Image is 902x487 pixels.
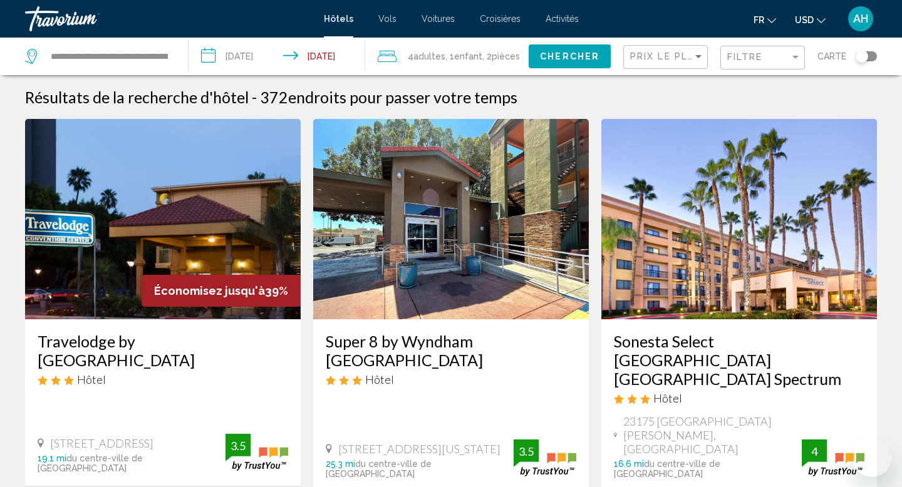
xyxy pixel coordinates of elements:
a: Activités [546,14,579,24]
span: Enfant [454,51,482,61]
h2: 372 [260,88,517,106]
span: Adultes [413,51,445,61]
img: trustyou-badge.svg [802,439,864,476]
button: Toggle map [846,51,877,62]
span: du centre-ville de [GEOGRAPHIC_DATA] [326,459,432,479]
a: Hôtels [324,14,353,24]
img: Hotel image [313,119,589,319]
span: USD [795,15,814,25]
span: 25.3 mi [326,459,355,469]
a: Croisières [480,14,521,24]
span: Hôtel [653,391,682,405]
a: Travelodge by [GEOGRAPHIC_DATA] [38,332,288,369]
button: User Menu [844,6,877,32]
a: Sonesta Select [GEOGRAPHIC_DATA] [GEOGRAPHIC_DATA] Spectrum [614,332,864,388]
span: Hôtel [77,372,106,386]
img: trustyou-badge.svg [225,434,288,471]
span: Hôtel [365,372,394,386]
button: Chercher [529,44,611,68]
span: Chercher [540,52,599,62]
button: Filter [720,45,805,71]
span: 23175 [GEOGRAPHIC_DATA][PERSON_NAME], [GEOGRAPHIC_DATA] [623,414,802,456]
div: 3.5 [514,444,539,459]
button: Check-in date: Apr 3, 2026 Check-out date: Apr 5, 2026 [189,38,365,75]
div: 3 star Hotel [38,372,288,386]
div: 3.5 [225,438,251,453]
div: 3 star Hotel [326,372,576,386]
span: Économisez jusqu'à [154,284,265,297]
img: Hotel image [25,119,301,319]
img: trustyou-badge.svg [514,439,576,476]
span: 19.1 mi [38,453,66,463]
a: Travorium [25,6,311,31]
span: du centre-ville de [GEOGRAPHIC_DATA] [614,459,720,479]
span: Prix le plus bas [630,51,727,61]
span: pièces [492,51,520,61]
span: Filtre [727,52,763,62]
span: du centre-ville de [GEOGRAPHIC_DATA] [38,453,143,473]
button: Change currency [795,11,826,29]
span: AH [853,13,868,25]
span: , 2 [482,48,520,65]
mat-select: Sort by [630,52,704,63]
img: Hotel image [601,119,877,319]
span: , 1 [445,48,482,65]
h1: Résultats de la recherche d'hôtel [25,88,249,106]
span: fr [754,15,764,25]
span: [STREET_ADDRESS] [50,436,153,450]
div: 39% [142,275,301,307]
span: - [252,88,257,106]
div: 4 [802,444,827,459]
span: endroits pour passer votre temps [288,88,517,106]
span: Carte [817,48,846,65]
span: [STREET_ADDRESS][US_STATE] [338,442,500,456]
a: Super 8 by Wyndham [GEOGRAPHIC_DATA] [326,332,576,369]
button: Travelers: 4 adults, 1 child [365,38,529,75]
iframe: Bouton de lancement de la fenêtre de messagerie [852,437,892,477]
div: 3 star Hotel [614,391,864,405]
a: Voitures [422,14,455,24]
button: Change language [754,11,776,29]
span: 4 [408,48,445,65]
a: Vols [378,14,397,24]
span: 16.6 mi [614,459,644,469]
